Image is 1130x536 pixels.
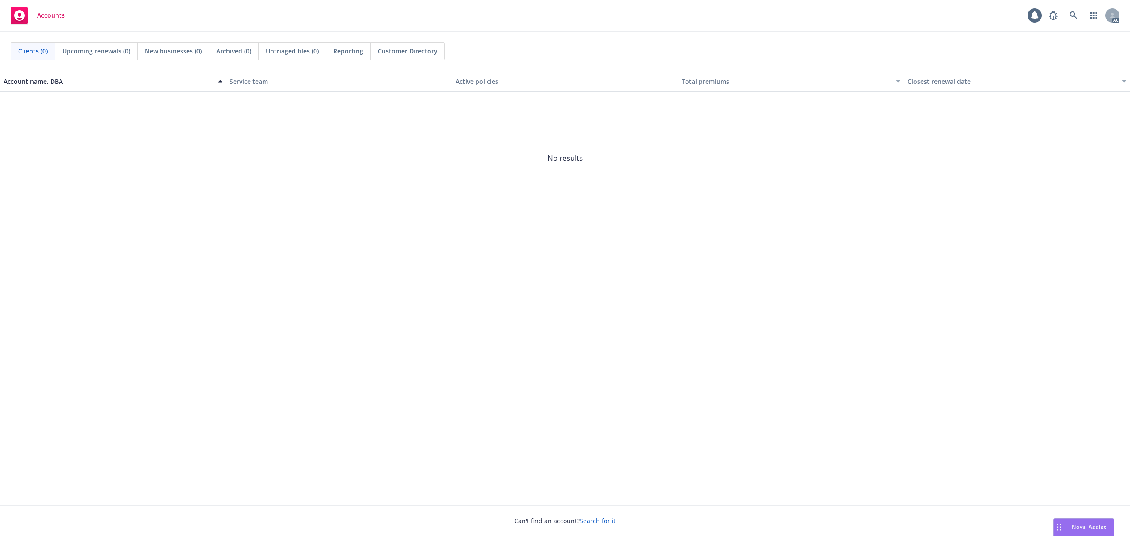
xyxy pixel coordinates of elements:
span: Can't find an account? [514,516,616,525]
span: Customer Directory [378,46,437,56]
a: Accounts [7,3,68,28]
button: Nova Assist [1053,518,1114,536]
button: Service team [226,71,452,92]
a: Report a Bug [1044,7,1062,24]
span: Accounts [37,12,65,19]
div: Service team [230,77,448,86]
button: Total premiums [678,71,904,92]
div: Active policies [456,77,674,86]
div: Account name, DBA [4,77,213,86]
span: Untriaged files (0) [266,46,319,56]
span: New businesses (0) [145,46,202,56]
span: Reporting [333,46,363,56]
div: Total premiums [682,77,891,86]
div: Drag to move [1054,519,1065,536]
span: Nova Assist [1072,523,1107,531]
span: Archived (0) [216,46,251,56]
span: Upcoming renewals (0) [62,46,130,56]
span: Clients (0) [18,46,48,56]
button: Closest renewal date [904,71,1130,92]
div: Closest renewal date [908,77,1117,86]
a: Search [1065,7,1082,24]
button: Active policies [452,71,678,92]
a: Switch app [1085,7,1103,24]
a: Search for it [580,517,616,525]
